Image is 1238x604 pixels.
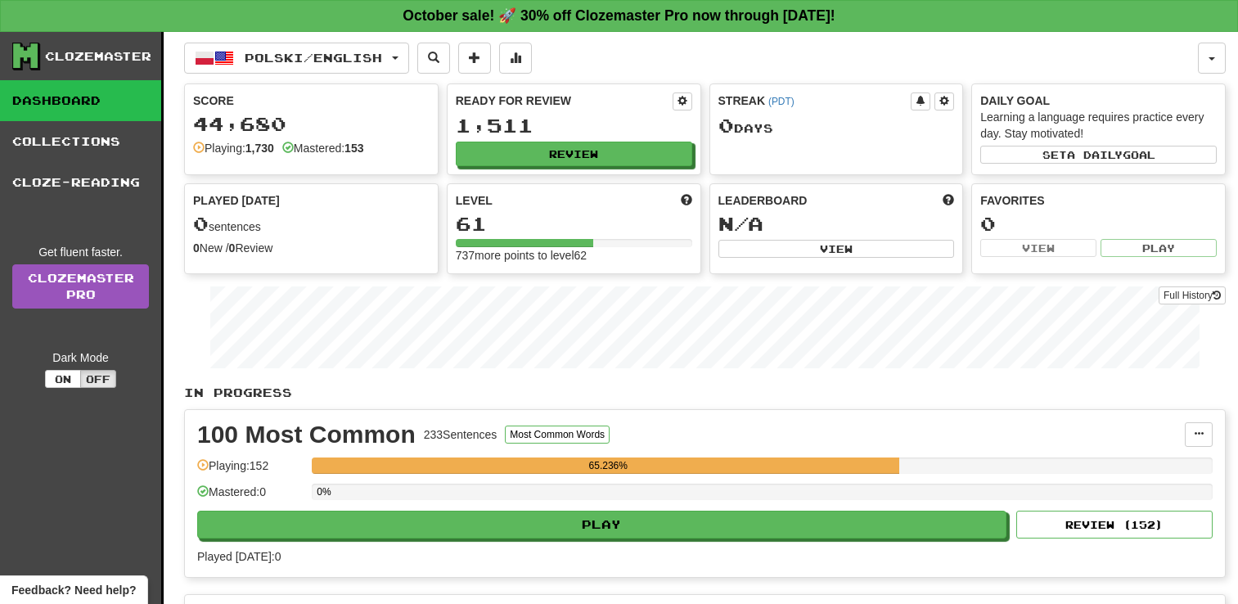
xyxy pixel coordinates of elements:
[193,114,430,134] div: 44,680
[718,115,955,137] div: Day s
[193,212,209,235] span: 0
[499,43,532,74] button: More stats
[403,7,835,24] strong: October sale! 🚀 30% off Clozemaster Pro now through [DATE]!
[718,114,734,137] span: 0
[456,142,692,166] button: Review
[197,484,304,511] div: Mastered: 0
[980,109,1217,142] div: Learning a language requires practice every day. Stay motivated!
[424,426,497,443] div: 233 Sentences
[456,115,692,136] div: 1,511
[1159,286,1226,304] button: Full History
[417,43,450,74] button: Search sentences
[80,370,116,388] button: Off
[718,92,912,109] div: Streak
[245,142,274,155] strong: 1,730
[980,239,1096,257] button: View
[12,349,149,366] div: Dark Mode
[456,92,673,109] div: Ready for Review
[681,192,692,209] span: Score more points to level up
[197,422,416,447] div: 100 Most Common
[193,214,430,235] div: sentences
[12,264,149,309] a: ClozemasterPro
[943,192,954,209] span: This week in points, UTC
[1067,149,1123,160] span: a daily
[344,142,363,155] strong: 153
[505,426,610,444] button: Most Common Words
[193,192,280,209] span: Played [DATE]
[197,458,304,485] div: Playing: 152
[980,192,1217,209] div: Favorites
[718,212,763,235] span: N/A
[193,241,200,255] strong: 0
[193,92,430,109] div: Score
[1016,511,1213,539] button: Review (152)
[1101,239,1217,257] button: Play
[12,244,149,260] div: Get fluent faster.
[184,43,409,74] button: Polski/English
[197,511,1006,539] button: Play
[193,140,274,156] div: Playing:
[456,247,692,264] div: 737 more points to level 62
[718,192,808,209] span: Leaderboard
[317,458,899,474] div: 65.236%
[282,140,364,156] div: Mastered:
[458,43,491,74] button: Add sentence to collection
[45,48,151,65] div: Clozemaster
[193,240,430,256] div: New / Review
[456,192,493,209] span: Level
[980,214,1217,234] div: 0
[45,370,81,388] button: On
[229,241,236,255] strong: 0
[11,582,136,598] span: Open feedback widget
[980,146,1217,164] button: Seta dailygoal
[456,214,692,234] div: 61
[718,240,955,258] button: View
[980,92,1217,109] div: Daily Goal
[197,550,281,563] span: Played [DATE]: 0
[768,96,795,107] a: (PDT)
[184,385,1226,401] p: In Progress
[245,51,382,65] span: Polski / English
